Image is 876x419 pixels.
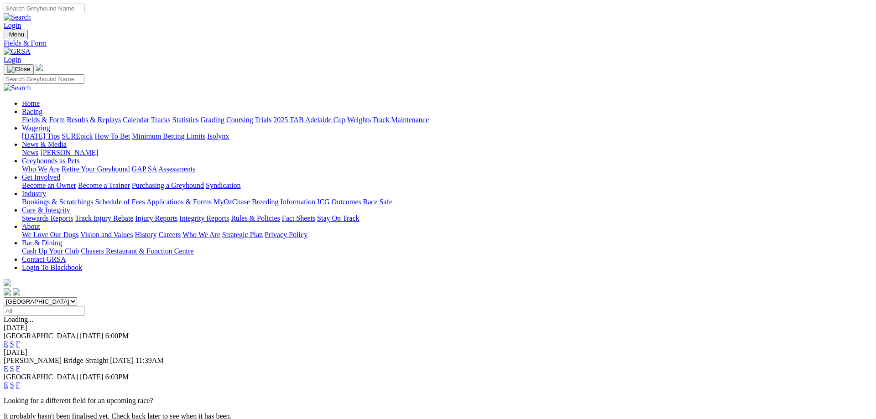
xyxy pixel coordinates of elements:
[252,198,315,206] a: Breeding Information
[62,165,130,173] a: Retire Your Greyhound
[67,116,121,124] a: Results & Replays
[136,357,164,364] span: 11:39AM
[4,13,31,21] img: Search
[22,140,67,148] a: News & Media
[214,198,250,206] a: MyOzChase
[22,108,42,115] a: Racing
[182,231,220,238] a: Who We Are
[22,198,872,206] div: Industry
[179,214,229,222] a: Integrity Reports
[172,116,199,124] a: Statistics
[105,332,129,340] span: 6:00PM
[22,190,46,197] a: Industry
[9,31,24,38] span: Menu
[132,181,204,189] a: Purchasing a Greyhound
[22,165,60,173] a: Who We Are
[95,198,145,206] a: Schedule of Fees
[10,365,14,372] a: S
[206,181,240,189] a: Syndication
[22,149,872,157] div: News & Media
[36,64,43,71] img: logo-grsa-white.png
[282,214,315,222] a: Fact Sheets
[22,206,70,214] a: Care & Integrity
[22,132,60,140] a: [DATE] Tips
[317,214,359,222] a: Stay On Track
[22,149,38,156] a: News
[80,373,104,381] span: [DATE]
[22,214,872,222] div: Care & Integrity
[62,132,93,140] a: SUREpick
[373,116,429,124] a: Track Maintenance
[110,357,134,364] span: [DATE]
[4,279,11,286] img: logo-grsa-white.png
[317,198,361,206] a: ICG Outcomes
[201,116,224,124] a: Grading
[4,64,34,74] button: Toggle navigation
[4,306,84,316] input: Select date
[22,198,93,206] a: Bookings & Scratchings
[22,247,872,255] div: Bar & Dining
[4,316,33,323] span: Loading...
[132,165,196,173] a: GAP SA Assessments
[4,30,28,39] button: Toggle navigation
[222,231,263,238] a: Strategic Plan
[22,231,78,238] a: We Love Our Dogs
[105,373,129,381] span: 6:03PM
[158,231,181,238] a: Careers
[81,247,193,255] a: Chasers Restaurant & Function Centre
[4,332,78,340] span: [GEOGRAPHIC_DATA]
[22,132,872,140] div: Wagering
[4,4,84,13] input: Search
[4,397,872,405] p: Looking for a different field for an upcoming race?
[16,340,20,348] a: F
[151,116,171,124] a: Tracks
[22,231,872,239] div: About
[16,381,20,389] a: F
[255,116,271,124] a: Trials
[22,239,62,247] a: Bar & Dining
[135,214,177,222] a: Injury Reports
[146,198,212,206] a: Applications & Forms
[22,173,60,181] a: Get Involved
[4,373,78,381] span: [GEOGRAPHIC_DATA]
[22,214,73,222] a: Stewards Reports
[40,149,98,156] a: [PERSON_NAME]
[80,231,133,238] a: Vision and Values
[16,365,20,372] a: F
[22,255,66,263] a: Contact GRSA
[207,132,229,140] a: Isolynx
[22,157,79,165] a: Greyhounds as Pets
[4,74,84,84] input: Search
[4,39,872,47] a: Fields & Form
[7,66,30,73] img: Close
[4,84,31,92] img: Search
[4,340,8,348] a: E
[80,332,104,340] span: [DATE]
[4,381,8,389] a: E
[4,21,21,29] a: Login
[22,99,40,107] a: Home
[4,348,872,357] div: [DATE]
[135,231,156,238] a: History
[22,165,872,173] div: Greyhounds as Pets
[4,56,21,63] a: Login
[22,116,872,124] div: Racing
[265,231,308,238] a: Privacy Policy
[22,181,872,190] div: Get Involved
[123,116,149,124] a: Calendar
[22,181,76,189] a: Become an Owner
[95,132,130,140] a: How To Bet
[4,47,31,56] img: GRSA
[132,132,205,140] a: Minimum Betting Limits
[22,116,65,124] a: Fields & Form
[347,116,371,124] a: Weights
[22,222,40,230] a: About
[22,264,82,271] a: Login To Blackbook
[231,214,280,222] a: Rules & Policies
[4,357,108,364] span: [PERSON_NAME] Bridge Straight
[363,198,392,206] a: Race Safe
[4,324,872,332] div: [DATE]
[10,381,14,389] a: S
[75,214,133,222] a: Track Injury Rebate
